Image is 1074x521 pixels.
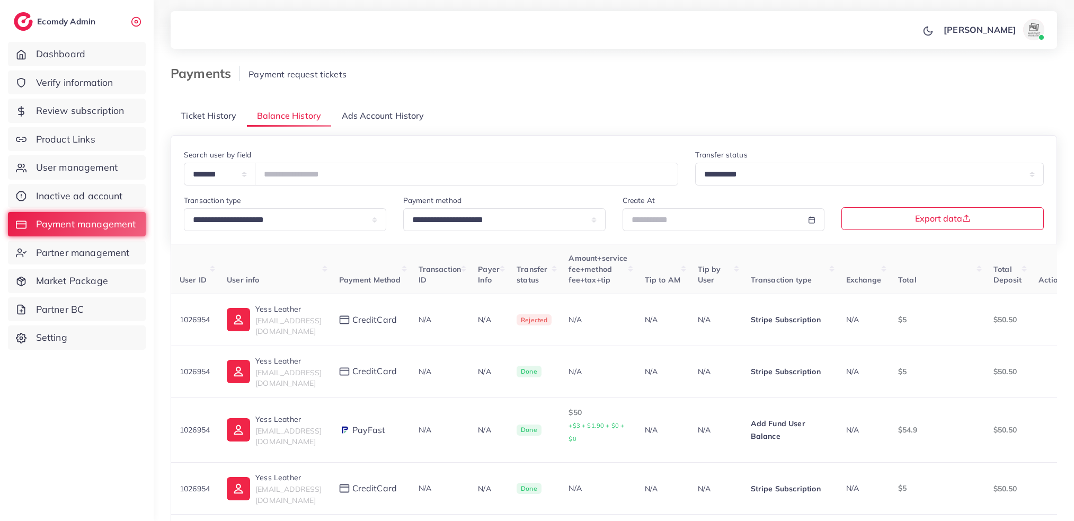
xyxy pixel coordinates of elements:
[180,423,210,436] p: 1026954
[8,99,146,123] a: Review subscription
[915,214,971,223] span: Export data
[171,66,240,81] h3: Payments
[645,423,681,436] p: N/A
[751,365,829,378] p: Stripe Subscription
[8,127,146,152] a: Product Links
[227,360,250,383] img: ic-user-info.36bf1079.svg
[184,149,251,160] label: Search user by field
[698,264,721,285] span: Tip by User
[898,367,907,376] span: $5
[181,110,236,122] span: Ticket History
[36,331,67,345] span: Setting
[419,315,431,324] span: N/A
[846,483,859,493] span: N/A
[8,212,146,236] a: Payment management
[846,425,859,435] span: N/A
[352,482,397,494] span: creditCard
[751,417,829,443] p: Add Fund User Balance
[255,413,322,426] p: Yess Leather
[569,483,627,493] div: N/A
[751,482,829,495] p: Stripe Subscription
[255,355,322,367] p: Yess Leather
[898,315,907,324] span: $5
[993,365,1022,378] p: $50.50
[938,19,1049,40] a: [PERSON_NAME]avatar
[227,275,259,285] span: User info
[248,69,347,80] span: Payment request tickets
[419,367,431,376] span: N/A
[14,12,98,31] a: logoEcomdy Admin
[352,365,397,377] span: creditCard
[36,303,84,316] span: Partner BC
[993,423,1022,436] p: $50.50
[841,207,1044,230] button: Export data
[8,325,146,350] a: Setting
[698,365,734,378] p: N/A
[993,264,1022,285] span: Total Deposit
[339,425,350,435] img: payment
[8,70,146,95] a: Verify information
[517,264,547,285] span: Transfer status
[36,246,130,260] span: Partner management
[255,426,322,446] span: [EMAIL_ADDRESS][DOMAIN_NAME]
[8,155,146,180] a: User management
[993,482,1022,495] p: $50.50
[698,313,734,326] p: N/A
[8,42,146,66] a: Dashboard
[255,368,322,388] span: [EMAIL_ADDRESS][DOMAIN_NAME]
[569,314,627,325] div: N/A
[645,482,681,495] p: N/A
[944,23,1016,36] p: [PERSON_NAME]
[569,422,624,443] small: +$3 + $1.90 + $0 + $0
[257,110,321,122] span: Balance History
[645,275,680,285] span: Tip to AM
[846,275,881,285] span: Exchange
[695,149,747,160] label: Transfer status
[180,365,210,378] p: 1026954
[339,275,401,285] span: Payment Method
[478,423,500,436] p: N/A
[623,195,655,206] label: Create At
[419,425,431,435] span: N/A
[36,133,95,146] span: Product Links
[846,315,859,324] span: N/A
[478,313,500,326] p: N/A
[1039,275,1066,285] span: Actions
[36,76,113,90] span: Verify information
[255,471,322,484] p: Yess Leather
[569,253,627,285] span: Amount+service fee+method fee+tax+tip
[846,367,859,376] span: N/A
[339,484,350,493] img: payment
[227,477,250,500] img: ic-user-info.36bf1079.svg
[180,313,210,326] p: 1026954
[255,316,322,336] span: [EMAIL_ADDRESS][DOMAIN_NAME]
[37,16,98,27] h2: Ecomdy Admin
[517,314,552,326] span: Rejected
[184,195,241,206] label: Transaction type
[898,423,977,436] p: $54.9
[478,365,500,378] p: N/A
[698,423,734,436] p: N/A
[1023,19,1044,40] img: avatar
[227,308,250,331] img: ic-user-info.36bf1079.svg
[993,313,1022,326] p: $50.50
[898,483,907,493] span: $5
[227,418,250,441] img: ic-user-info.36bf1079.svg
[352,314,397,326] span: creditCard
[698,482,734,495] p: N/A
[339,367,350,376] img: payment
[8,184,146,208] a: Inactive ad account
[898,275,917,285] span: Total
[478,264,500,285] span: Payer Info
[36,161,118,174] span: User management
[403,195,461,206] label: Payment method
[645,313,681,326] p: N/A
[36,217,136,231] span: Payment management
[352,424,386,436] span: PayFast
[180,482,210,495] p: 1026954
[751,313,829,326] p: Stripe Subscription
[36,274,108,288] span: Market Package
[8,241,146,265] a: Partner management
[517,366,542,377] span: Done
[180,275,207,285] span: User ID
